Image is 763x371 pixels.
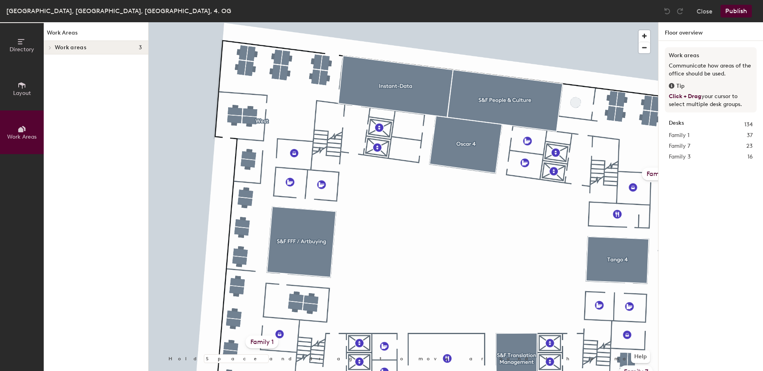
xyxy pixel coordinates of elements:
[669,82,753,91] div: Tip
[7,133,37,140] span: Work Areas
[676,7,684,15] img: Redo
[55,44,86,51] span: Work areas
[631,350,650,363] button: Help
[669,120,684,129] strong: Desks
[246,336,279,348] div: Family 1
[744,120,753,129] span: 134
[669,153,691,161] span: Family 3
[669,142,690,151] span: Family 7
[669,51,753,60] h3: Work areas
[13,90,31,97] span: Layout
[663,7,671,15] img: Undo
[669,131,689,140] span: Family 1
[720,5,752,17] button: Publish
[6,6,231,16] div: [GEOGRAPHIC_DATA], [GEOGRAPHIC_DATA], [GEOGRAPHIC_DATA], 4. OG
[669,62,753,78] p: Communicate how areas of the office should be used.
[658,22,763,41] h1: Floor overview
[139,44,142,51] span: 3
[748,153,753,161] span: 16
[746,142,753,151] span: 23
[747,131,753,140] span: 37
[642,168,676,180] div: Family 3
[697,5,713,17] button: Close
[44,29,148,41] h1: Work Areas
[669,93,753,108] p: your cursor to select multiple desk groups.
[669,93,701,100] span: Click + Drag
[10,46,34,53] span: Directory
